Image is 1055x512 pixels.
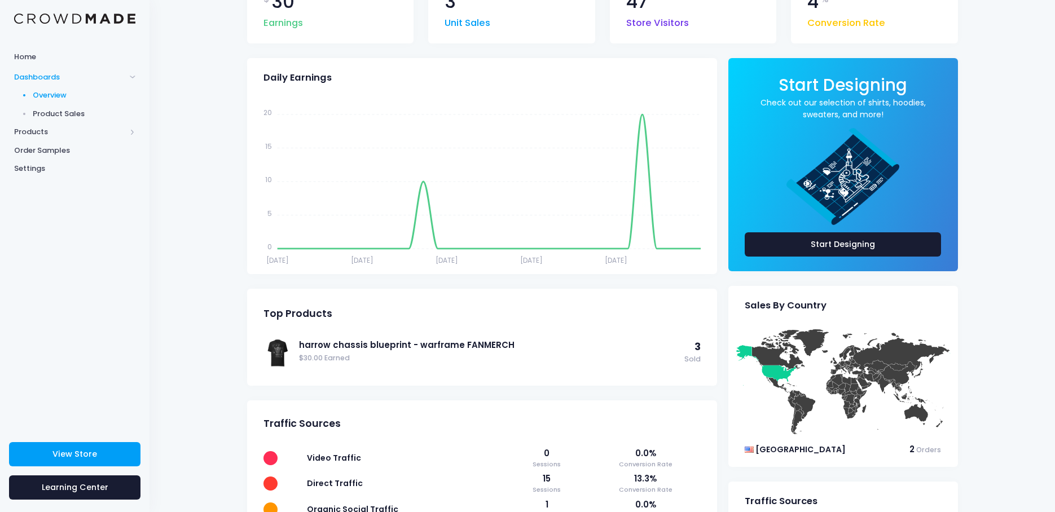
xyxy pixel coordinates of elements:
span: Order Samples [14,145,135,156]
span: Earnings [263,11,303,30]
span: Sessions [514,460,579,469]
span: Conversion Rate [591,460,701,469]
span: Traffic Sources [745,496,817,507]
img: Logo [14,14,135,24]
span: 0.0% [591,498,701,511]
span: 1 [514,498,579,511]
a: Learning Center [9,475,140,500]
tspan: [DATE] [520,255,543,265]
span: Dashboards [14,72,126,83]
tspan: 0 [267,242,271,251]
tspan: [DATE] [605,255,627,265]
span: Product Sales [33,108,136,120]
tspan: [DATE] [350,255,373,265]
span: Conversion Rate [591,485,701,495]
span: Sold [684,354,701,365]
tspan: 10 [265,175,271,184]
span: Conversion Rate [807,11,885,30]
span: Daily Earnings [263,72,332,83]
span: 0.0% [591,447,701,460]
tspan: 15 [265,141,271,151]
span: Top Products [263,308,332,320]
span: 15 [514,473,579,485]
span: Sessions [514,485,579,495]
tspan: [DATE] [436,255,458,265]
a: Start Designing [779,83,907,94]
span: 2 [909,443,915,455]
span: Overview [33,90,136,101]
span: Direct Traffic [307,478,363,489]
a: Check out our selection of shirts, hoodies, sweaters, and more! [745,97,942,121]
span: $30.00 Earned [299,353,679,364]
span: Video Traffic [307,452,361,464]
a: harrow chassis blueprint - warframe FANMERCH [299,339,679,351]
tspan: [DATE] [266,255,288,265]
span: Products [14,126,126,138]
span: 13.3% [591,473,701,485]
span: Learning Center [42,482,108,493]
span: Sales By Country [745,300,827,311]
tspan: 5 [267,209,271,218]
span: 3 [694,340,701,354]
span: View Store [52,448,97,460]
span: Traffic Sources [263,418,341,430]
a: View Store [9,442,140,466]
a: Start Designing [745,232,942,257]
tspan: 20 [263,108,271,117]
span: Start Designing [779,73,907,96]
span: Home [14,51,135,63]
span: 0 [514,447,579,460]
span: Settings [14,163,135,174]
span: Unit Sales [445,11,490,30]
span: [GEOGRAPHIC_DATA] [755,444,846,455]
span: Orders [916,445,941,454]
span: Store Visitors [626,11,689,30]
